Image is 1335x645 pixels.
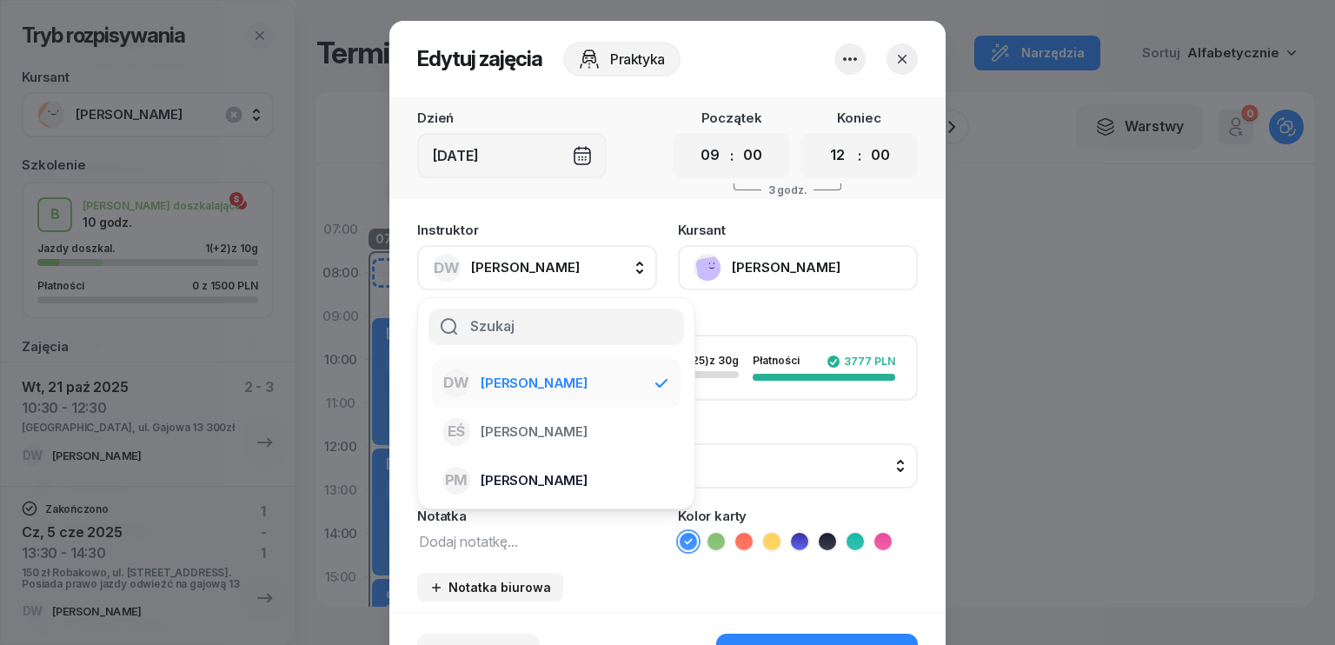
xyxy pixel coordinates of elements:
[445,473,468,488] span: PM
[481,421,588,443] span: [PERSON_NAME]
[858,145,861,166] div: :
[471,259,580,276] span: [PERSON_NAME]
[481,372,588,395] span: [PERSON_NAME]
[417,573,563,602] button: Notatka biurowa
[678,245,918,290] button: [PERSON_NAME]
[417,45,542,73] h2: Edytuj zajęcia
[481,469,588,492] span: [PERSON_NAME]
[434,261,460,276] span: DW
[443,376,469,390] span: DW
[730,145,734,166] div: :
[448,424,466,439] span: EŚ
[428,309,684,345] input: Szukaj
[417,245,657,290] button: DW[PERSON_NAME]
[429,580,551,595] div: Notatka biurowa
